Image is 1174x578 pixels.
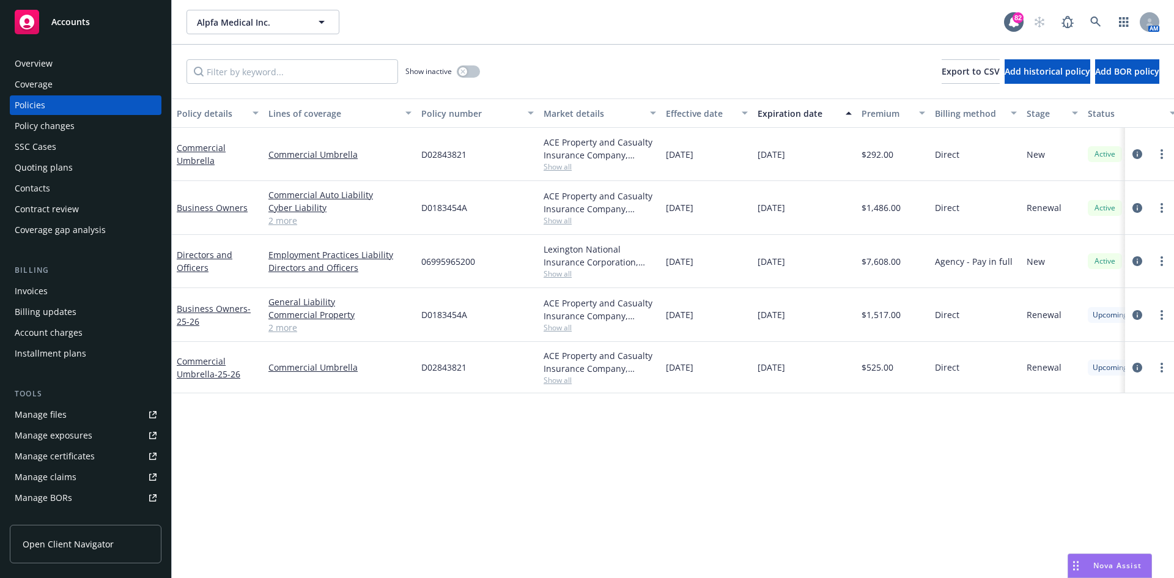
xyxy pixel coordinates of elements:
[421,148,467,161] span: D02843821
[942,59,1000,84] button: Export to CSV
[1093,256,1117,267] span: Active
[862,201,901,214] span: $1,486.00
[862,361,893,374] span: $525.00
[544,107,643,120] div: Market details
[177,303,251,327] a: Business Owners
[1130,147,1145,161] a: circleInformation
[1093,309,1128,320] span: Upcoming
[15,179,50,198] div: Contacts
[758,107,838,120] div: Expiration date
[935,308,959,321] span: Direct
[268,295,412,308] a: General Liability
[544,349,656,375] div: ACE Property and Casualty Insurance Company, Chubb Group
[666,361,693,374] span: [DATE]
[215,368,240,380] span: - 25-26
[10,95,161,115] a: Policies
[10,5,161,39] a: Accounts
[544,215,656,226] span: Show all
[1130,360,1145,375] a: circleInformation
[15,344,86,363] div: Installment plans
[1027,255,1045,268] span: New
[10,323,161,343] a: Account charges
[15,75,53,94] div: Coverage
[935,361,959,374] span: Direct
[10,75,161,94] a: Coverage
[930,98,1022,128] button: Billing method
[544,243,656,269] div: Lexington National Insurance Corporation, Lexington National Insurance Corporation, CRC Group
[758,308,785,321] span: [DATE]
[15,281,48,301] div: Invoices
[197,16,303,29] span: Alpfa Medical Inc.
[10,467,161,487] a: Manage claims
[1005,65,1090,77] span: Add historical policy
[15,488,72,508] div: Manage BORs
[421,255,475,268] span: 06995965200
[421,201,467,214] span: D0183454A
[1130,308,1145,322] a: circleInformation
[23,538,114,550] span: Open Client Navigator
[268,107,398,120] div: Lines of coverage
[264,98,416,128] button: Lines of coverage
[10,179,161,198] a: Contacts
[1027,308,1061,321] span: Renewal
[15,467,76,487] div: Manage claims
[935,107,1003,120] div: Billing method
[10,509,161,528] a: Summary of insurance
[666,107,734,120] div: Effective date
[666,255,693,268] span: [DATE]
[268,214,412,227] a: 2 more
[10,116,161,136] a: Policy changes
[942,65,1000,77] span: Export to CSV
[539,98,661,128] button: Market details
[1022,98,1083,128] button: Stage
[544,136,656,161] div: ACE Property and Casualty Insurance Company, Chubb Group
[15,509,108,528] div: Summary of insurance
[544,375,656,385] span: Show all
[15,95,45,115] div: Policies
[10,302,161,322] a: Billing updates
[1154,201,1169,215] a: more
[15,426,92,445] div: Manage exposures
[544,297,656,322] div: ACE Property and Casualty Insurance Company, Chubb Group
[1093,202,1117,213] span: Active
[15,323,83,343] div: Account charges
[268,148,412,161] a: Commercial Umbrella
[15,137,56,157] div: SSC Cases
[666,308,693,321] span: [DATE]
[666,201,693,214] span: [DATE]
[268,201,412,214] a: Cyber Liability
[15,116,75,136] div: Policy changes
[935,201,959,214] span: Direct
[177,303,251,327] span: - 25-26
[177,202,248,213] a: Business Owners
[544,190,656,215] div: ACE Property and Casualty Insurance Company, Chubb Group
[758,148,785,161] span: [DATE]
[862,148,893,161] span: $292.00
[544,269,656,279] span: Show all
[758,255,785,268] span: [DATE]
[1130,201,1145,215] a: circleInformation
[10,158,161,177] a: Quoting plans
[857,98,930,128] button: Premium
[1013,12,1024,23] div: 82
[1093,560,1142,571] span: Nova Assist
[544,161,656,172] span: Show all
[862,255,901,268] span: $7,608.00
[935,255,1013,268] span: Agency - Pay in full
[15,54,53,73] div: Overview
[1027,361,1061,374] span: Renewal
[862,107,912,120] div: Premium
[1112,10,1136,34] a: Switch app
[10,54,161,73] a: Overview
[10,446,161,466] a: Manage certificates
[1095,59,1159,84] button: Add BOR policy
[421,308,467,321] span: D0183454A
[405,66,452,76] span: Show inactive
[1154,308,1169,322] a: more
[758,201,785,214] span: [DATE]
[935,148,959,161] span: Direct
[15,446,95,466] div: Manage certificates
[1093,149,1117,160] span: Active
[666,148,693,161] span: [DATE]
[172,98,264,128] button: Policy details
